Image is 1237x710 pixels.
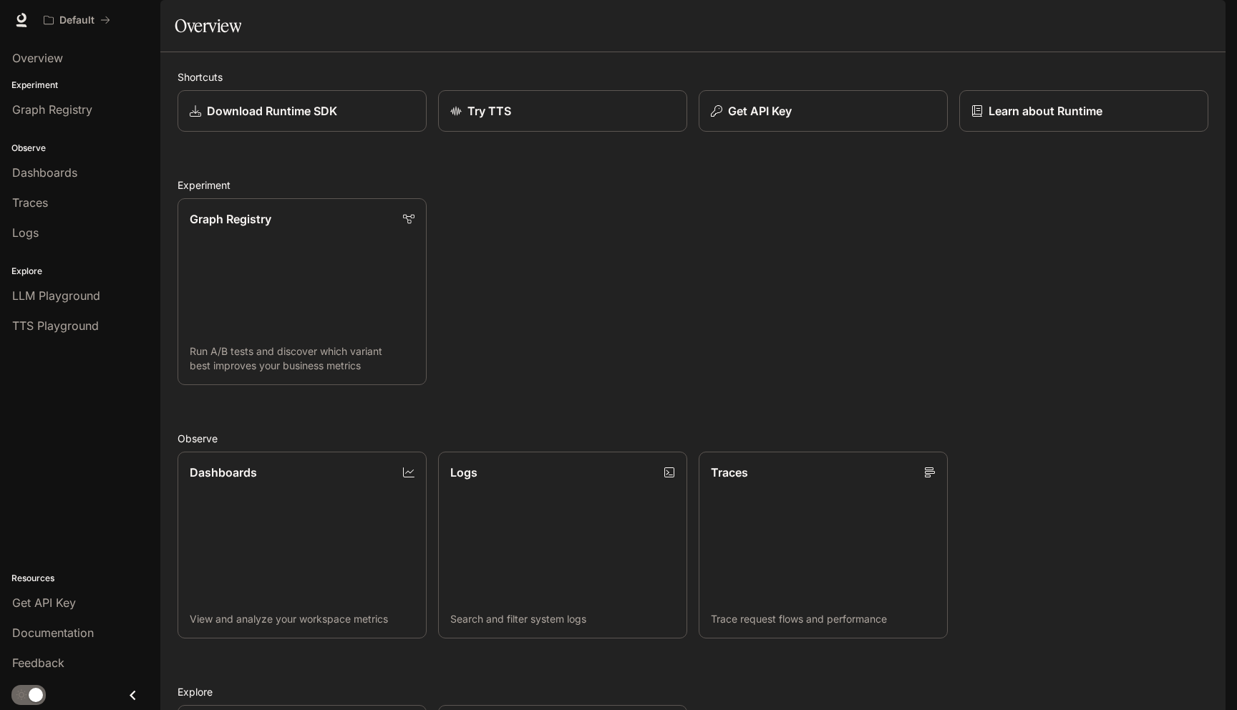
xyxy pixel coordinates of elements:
a: Graph RegistryRun A/B tests and discover which variant best improves your business metrics [178,198,427,385]
h1: Overview [175,11,241,40]
p: Run A/B tests and discover which variant best improves your business metrics [190,344,414,373]
p: Trace request flows and performance [711,612,936,626]
p: Dashboards [190,464,257,481]
p: View and analyze your workspace metrics [190,612,414,626]
button: All workspaces [37,6,117,34]
a: Try TTS [438,90,687,132]
p: Logs [450,464,477,481]
h2: Explore [178,684,1208,699]
p: Search and filter system logs [450,612,675,626]
a: Download Runtime SDK [178,90,427,132]
a: LogsSearch and filter system logs [438,452,687,638]
p: Try TTS [467,102,511,120]
a: Learn about Runtime [959,90,1208,132]
h2: Experiment [178,177,1208,193]
p: Traces [711,464,748,481]
h2: Shortcuts [178,69,1208,84]
a: TracesTrace request flows and performance [699,452,948,638]
p: Learn about Runtime [989,102,1102,120]
p: Get API Key [728,102,792,120]
h2: Observe [178,431,1208,446]
p: Graph Registry [190,210,271,228]
p: Download Runtime SDK [207,102,337,120]
a: DashboardsView and analyze your workspace metrics [178,452,427,638]
button: Get API Key [699,90,948,132]
p: Default [59,14,94,26]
